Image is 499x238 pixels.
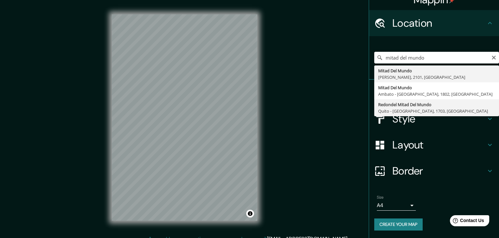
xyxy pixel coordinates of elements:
[112,14,257,221] canvas: Map
[392,138,486,151] h4: Layout
[378,91,495,97] div: Ambato - [GEOGRAPHIC_DATA], 1802, [GEOGRAPHIC_DATA]
[392,112,486,125] h4: Style
[378,67,495,74] div: Mitad Del Mundo
[246,210,254,217] button: Toggle attribution
[369,132,499,158] div: Layout
[392,17,486,30] h4: Location
[374,218,423,231] button: Create your map
[369,10,499,36] div: Location
[369,80,499,106] div: Pins
[378,84,495,91] div: Mitad Del Mundo
[392,164,486,177] h4: Border
[377,200,416,211] div: A4
[377,195,384,200] label: Size
[369,158,499,184] div: Border
[441,213,492,231] iframe: Help widget launcher
[491,54,496,60] button: Clear
[378,74,495,80] div: [PERSON_NAME], 2101, [GEOGRAPHIC_DATA]
[378,101,495,108] div: Redondel Mitad Del Mundo
[378,108,495,114] div: Quito - [GEOGRAPHIC_DATA], 1703, [GEOGRAPHIC_DATA]
[369,106,499,132] div: Style
[374,52,499,63] input: Pick your city or area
